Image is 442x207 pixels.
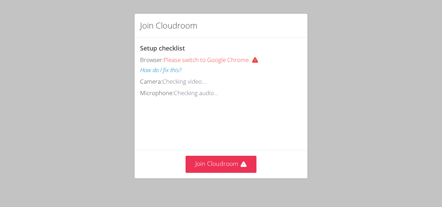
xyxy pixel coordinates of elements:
span: Setup checklist [140,44,185,52]
span: Camera: [140,77,162,85]
span: Checking video... [162,77,206,85]
span: Checking audio... [174,89,218,97]
span: Please switch to Google Chrome. [164,56,261,64]
span: Microphone: [140,89,174,97]
button: How do I fix this? [140,65,181,75]
span: Browser: [140,56,164,64]
h2: Join Cloudroom [140,19,197,32]
button: Join Cloudroom [186,156,257,173]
